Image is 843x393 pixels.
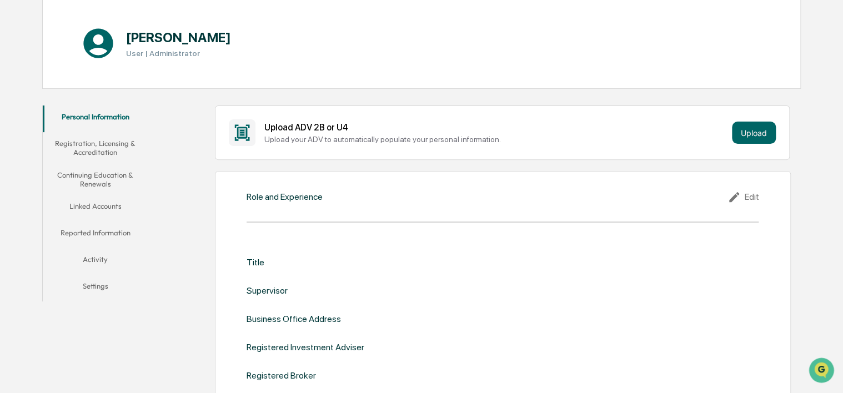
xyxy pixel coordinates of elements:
[11,141,20,150] div: 🖐️
[126,49,231,58] h3: User | Administrator
[43,221,148,248] button: Reported Information
[43,132,148,164] button: Registration, Licensing & Accreditation
[22,140,72,151] span: Preclearance
[247,342,364,352] div: Registered Investment Adviser
[43,105,148,301] div: secondary tabs example
[247,257,264,268] div: Title
[11,162,20,171] div: 🔎
[126,29,231,46] h1: [PERSON_NAME]
[11,85,31,105] img: 1746055101610-c473b297-6a78-478c-a979-82029cc54cd1
[76,135,142,155] a: 🗄️Attestations
[38,96,140,105] div: We're available if you need us!
[11,23,202,41] p: How can we help?
[807,356,837,386] iframe: Open customer support
[43,105,148,132] button: Personal Information
[247,192,323,202] div: Role and Experience
[22,161,70,172] span: Data Lookup
[43,248,148,275] button: Activity
[43,275,148,301] button: Settings
[264,122,727,133] div: Upload ADV 2B or U4
[43,164,148,195] button: Continuing Education & Renewals
[247,314,341,324] div: Business Office Address
[264,135,727,144] div: Upload your ADV to automatically populate your personal information.
[111,188,134,196] span: Pylon
[7,135,76,155] a: 🖐️Preclearance
[247,370,316,381] div: Registered Broker
[43,195,148,221] button: Linked Accounts
[7,157,74,177] a: 🔎Data Lookup
[78,188,134,196] a: Powered byPylon
[81,141,89,150] div: 🗄️
[38,85,182,96] div: Start new chat
[189,88,202,102] button: Start new chat
[92,140,138,151] span: Attestations
[727,190,759,204] div: Edit
[732,122,776,144] button: Upload
[247,285,288,296] div: Supervisor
